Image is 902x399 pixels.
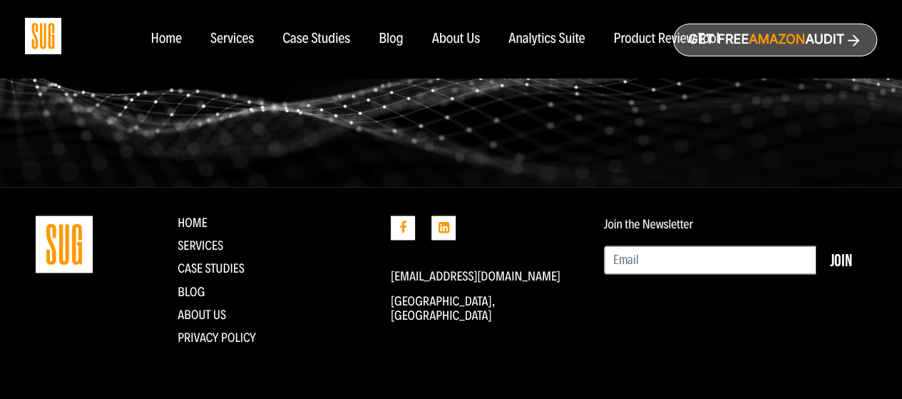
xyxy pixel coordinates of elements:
a: About Us [432,31,481,47]
a: Product Review Tool [613,31,719,47]
a: Blog [379,31,404,47]
p: [GEOGRAPHIC_DATA], [GEOGRAPHIC_DATA] [391,293,583,322]
a: Services [178,238,223,253]
input: Email [604,246,816,274]
img: Sug [25,18,61,54]
a: Privacy Policy [178,329,256,345]
label: Join the Newsletter [604,217,693,231]
span: Amazon [749,32,805,47]
a: [EMAIL_ADDRESS][DOMAIN_NAME] [391,268,560,283]
a: About Us [178,306,226,322]
a: CASE STUDIES [178,261,245,276]
a: Home [178,215,207,231]
img: Straight Up Growth [36,216,93,273]
a: Analytics Suite [508,31,585,47]
button: Join [816,246,866,274]
a: Services [210,31,254,47]
a: Blog [178,283,205,299]
a: Case Studies [282,31,350,47]
a: Get freeAmazonAudit [673,24,877,56]
a: Home [150,31,181,47]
